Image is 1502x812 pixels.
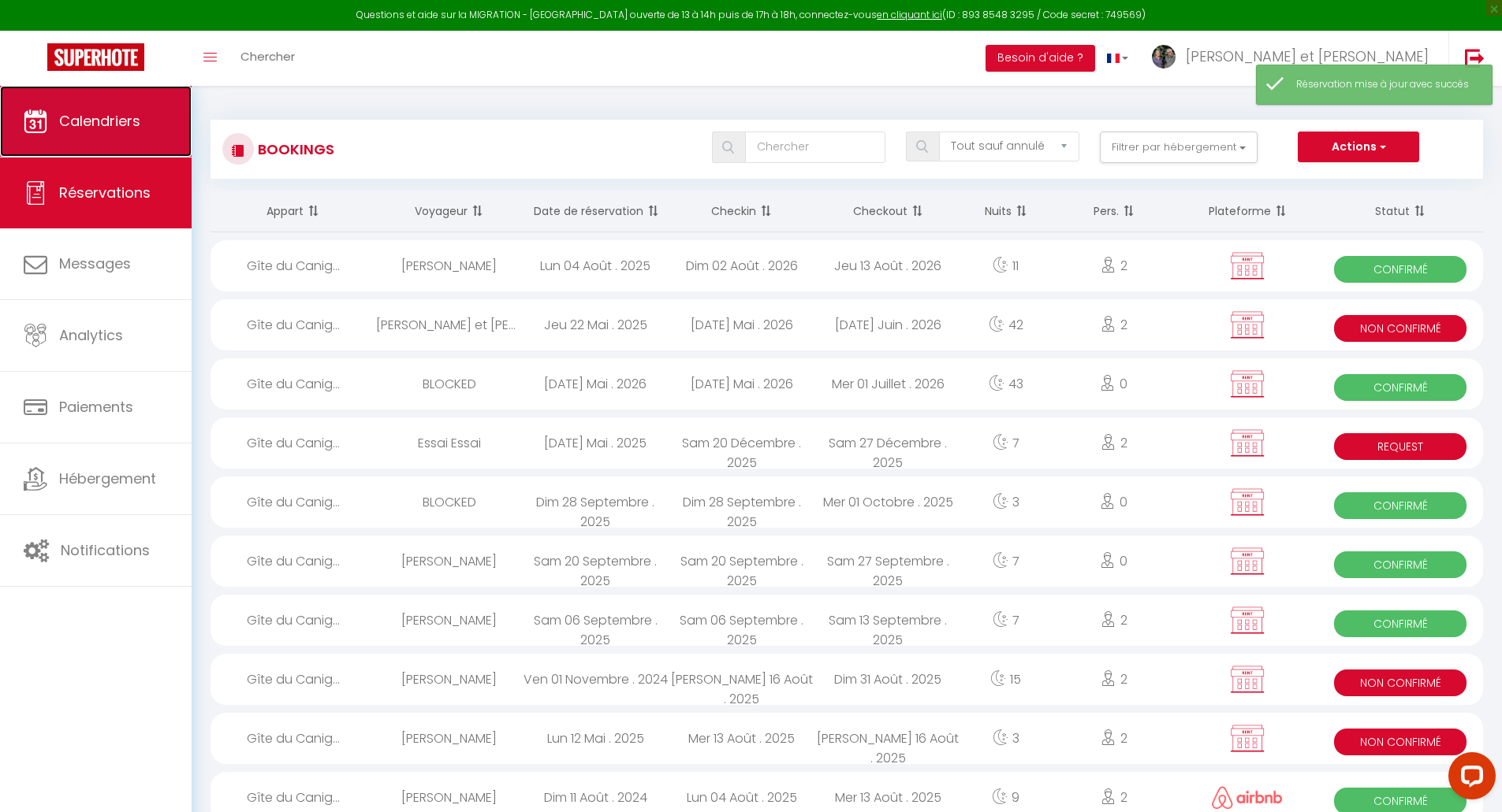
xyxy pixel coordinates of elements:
span: Calendriers [59,111,140,131]
span: Réservations [59,183,151,202]
img: ... [1152,45,1176,69]
th: Sort by booking date [522,191,669,232]
a: Chercher [229,31,307,86]
img: Super Booking [47,43,144,71]
th: Sort by checkin [669,191,815,232]
span: [PERSON_NAME] et [PERSON_NAME] [1186,46,1429,66]
button: Actions [1298,132,1419,163]
a: en cliquant ici [877,8,942,21]
span: Chercher [240,48,295,65]
a: ... [PERSON_NAME] et [PERSON_NAME] [1140,31,1448,86]
th: Sort by status [1318,191,1483,232]
iframe: LiveChat chat widget [1436,746,1502,812]
button: Besoin d'aide ? [986,45,1095,72]
th: Sort by checkout [815,191,962,232]
span: Paiements [59,397,133,417]
th: Sort by nights [961,191,1050,232]
button: Filtrer par hébergement [1100,132,1258,163]
span: Notifications [61,540,150,560]
span: Hébergement [59,469,156,488]
span: Analytics [59,325,123,345]
th: Sort by rentals [211,191,376,232]
span: Messages [59,254,131,273]
th: Sort by people [1050,191,1177,232]
th: Sort by channel [1178,191,1318,232]
img: logout [1465,48,1485,68]
input: Chercher [745,132,885,163]
th: Sort by guest [376,191,523,232]
h3: Bookings [254,132,334,167]
div: Réservation mise à jour avec succès [1296,77,1476,92]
